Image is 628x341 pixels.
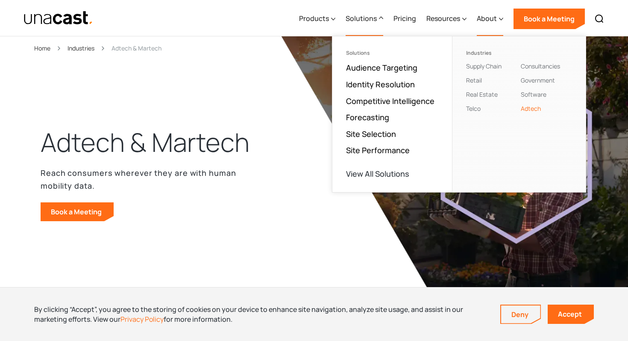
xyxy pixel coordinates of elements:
img: Unacast text logo [23,11,93,26]
a: Site Performance [346,145,410,155]
div: Resources [426,13,460,24]
a: Audience Targeting [346,62,417,73]
h1: Adtech & Martech [41,125,249,160]
a: Privacy Policy [120,314,164,324]
a: Forecasting [346,112,389,122]
a: Industries [67,43,94,53]
nav: Solutions [332,36,586,193]
a: Pricing [393,1,416,36]
a: Government [521,76,555,84]
a: Adtech [521,104,541,113]
img: Search icon [594,14,605,24]
a: Consultancies [521,62,560,70]
div: Solutions [346,13,377,24]
a: Book a Meeting [41,202,114,221]
p: Reach consumers wherever they are with human mobility data. [41,166,263,192]
a: View All Solutions [346,169,422,179]
div: Products [299,13,329,24]
div: Adtech & Martech [112,43,161,53]
a: Competitive Intelligence [346,96,434,106]
a: Book a Meeting [514,9,585,29]
a: Accept [548,305,594,324]
div: Solutions [346,1,383,36]
a: Supply Chain [466,62,502,70]
a: Software [521,90,546,98]
a: Telco [466,104,481,113]
div: By clicking “Accept”, you agree to the storing of cookies on your device to enhance site navigati... [34,305,487,324]
a: Deny [501,305,540,323]
a: Identity Resolution [346,79,415,89]
a: Home [34,43,50,53]
div: About [477,13,497,24]
div: Resources [426,1,467,36]
a: Real Estate [466,90,498,98]
div: Products [299,1,335,36]
div: Industries [466,50,517,56]
a: home [23,11,93,26]
a: Site Selection [346,129,396,139]
div: Solutions [346,50,438,56]
div: About [477,1,503,36]
a: Retail [466,76,482,84]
